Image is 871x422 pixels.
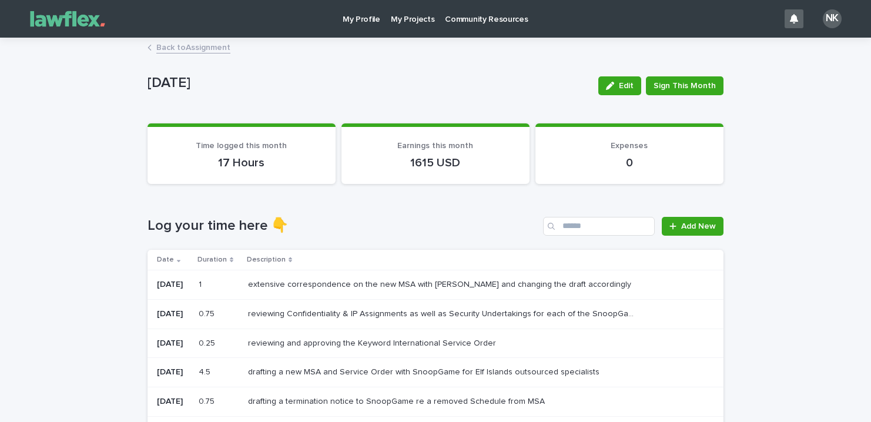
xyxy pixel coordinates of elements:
[248,365,602,377] p: drafting a new MSA and Service Order with SnoopGame for Elf Islands outsourced specialists
[148,75,589,92] p: [DATE]
[823,9,842,28] div: NK
[157,397,189,407] p: [DATE]
[681,222,716,230] span: Add New
[157,309,189,319] p: [DATE]
[611,142,648,150] span: Expenses
[248,394,547,407] p: drafting a termination notice to SnoopGame re a removed Schedule from MSA
[199,277,204,290] p: 1
[199,336,217,349] p: 0.25
[148,329,723,358] tr: [DATE]0.250.25 reviewing and approving the Keyword International Service Orderreviewing and appro...
[199,365,213,377] p: 4.5
[148,358,723,387] tr: [DATE]4.54.5 drafting a new MSA and Service Order with SnoopGame for Elf Islands outsourced speci...
[550,156,709,170] p: 0
[157,253,174,266] p: Date
[157,367,189,377] p: [DATE]
[248,336,498,349] p: reviewing and approving the Keyword International Service Order
[397,142,473,150] span: Earnings this month
[619,82,634,90] span: Edit
[356,156,515,170] p: 1615 USD
[543,217,655,236] input: Search
[654,80,716,92] span: Sign This Month
[156,40,230,53] a: Back toAssignment
[598,76,641,95] button: Edit
[148,270,723,299] tr: [DATE]11 extensive correspondence on the new MSA with [PERSON_NAME] and changing the draft accord...
[199,307,217,319] p: 0.75
[646,76,723,95] button: Sign This Month
[162,156,321,170] p: 17 Hours
[148,217,538,235] h1: Log your time here 👇
[24,7,112,31] img: Gnvw4qrBSHOAfo8VMhG6
[199,394,217,407] p: 0.75
[197,253,227,266] p: Duration
[248,277,634,290] p: extensive correspondence on the new MSA with [PERSON_NAME] and changing the draft accordingly
[196,142,287,150] span: Time logged this month
[662,217,723,236] a: Add New
[157,339,189,349] p: [DATE]
[148,387,723,417] tr: [DATE]0.750.75 drafting a termination notice to SnoopGame re a removed Schedule from MSAdrafting ...
[157,280,189,290] p: [DATE]
[248,307,642,319] p: reviewing Confidentiality & IP Assignments as well as Security Undertakings for each of the Snoop...
[247,253,286,266] p: Description
[148,299,723,329] tr: [DATE]0.750.75 reviewing Confidentiality & IP Assignments as well as Security Undertakings for ea...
